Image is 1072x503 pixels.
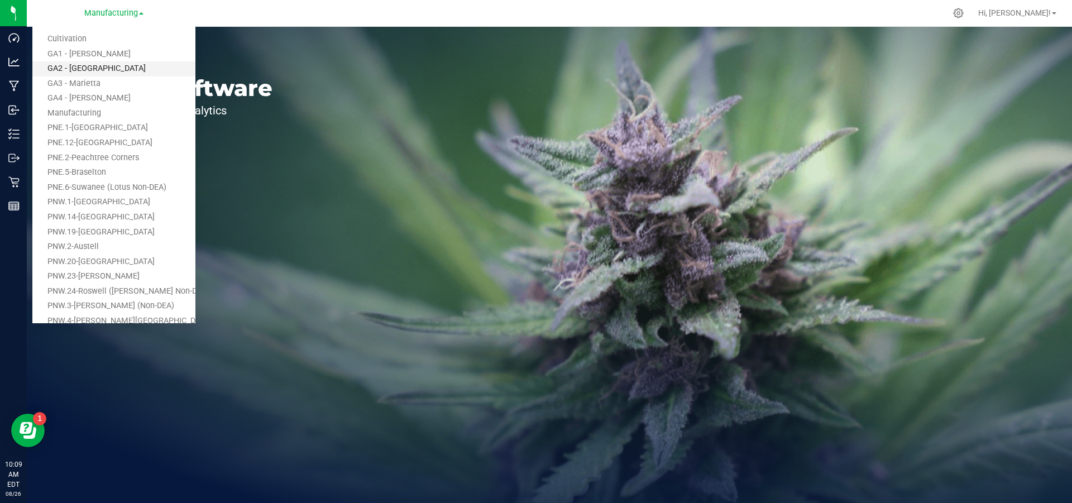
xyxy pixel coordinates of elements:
a: GA1 - [PERSON_NAME] [32,47,195,62]
a: PNE.6-Suwanee (Lotus Non-DEA) [32,180,195,195]
a: GA3 - Marietta [32,76,195,92]
a: Manufacturing [32,106,195,121]
a: PNW.20-[GEOGRAPHIC_DATA] [32,255,195,270]
inline-svg: Inventory [8,128,20,140]
p: 08/26 [5,490,22,498]
inline-svg: Reports [8,200,20,212]
inline-svg: Inbound [8,104,20,116]
iframe: Resource center unread badge [33,412,46,425]
a: PNW.2-Austell [32,239,195,255]
iframe: Resource center [11,414,45,447]
a: PNE.1-[GEOGRAPHIC_DATA] [32,121,195,136]
inline-svg: Manufacturing [8,80,20,92]
a: PNW.3-[PERSON_NAME] (Non-DEA) [32,299,195,314]
a: Cultivation [32,32,195,47]
a: GA4 - [PERSON_NAME] [32,91,195,106]
a: GA2 - [GEOGRAPHIC_DATA] [32,61,195,76]
a: PNW.24-Roswell ([PERSON_NAME] Non-DEA) [32,284,195,299]
a: PNE.2-Peachtree Corners [32,151,195,166]
a: PNW.1-[GEOGRAPHIC_DATA] [32,195,195,210]
inline-svg: Outbound [8,152,20,164]
a: PNW.4-[PERSON_NAME][GEOGRAPHIC_DATA] (AAH Non-DEA) [32,314,195,329]
span: Manufacturing [84,8,138,18]
div: Manage settings [951,8,965,18]
a: PNW.19-[GEOGRAPHIC_DATA] [32,225,195,240]
a: PNE.5-Braselton [32,165,195,180]
a: PNW.23-[PERSON_NAME] [32,269,195,284]
inline-svg: Analytics [8,56,20,68]
a: PNW.14-[GEOGRAPHIC_DATA] [32,210,195,225]
inline-svg: Retail [8,176,20,188]
p: 10:09 AM EDT [5,459,22,490]
a: PNE.12-[GEOGRAPHIC_DATA] [32,136,195,151]
inline-svg: Dashboard [8,32,20,44]
span: Hi, [PERSON_NAME]! [978,8,1051,17]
